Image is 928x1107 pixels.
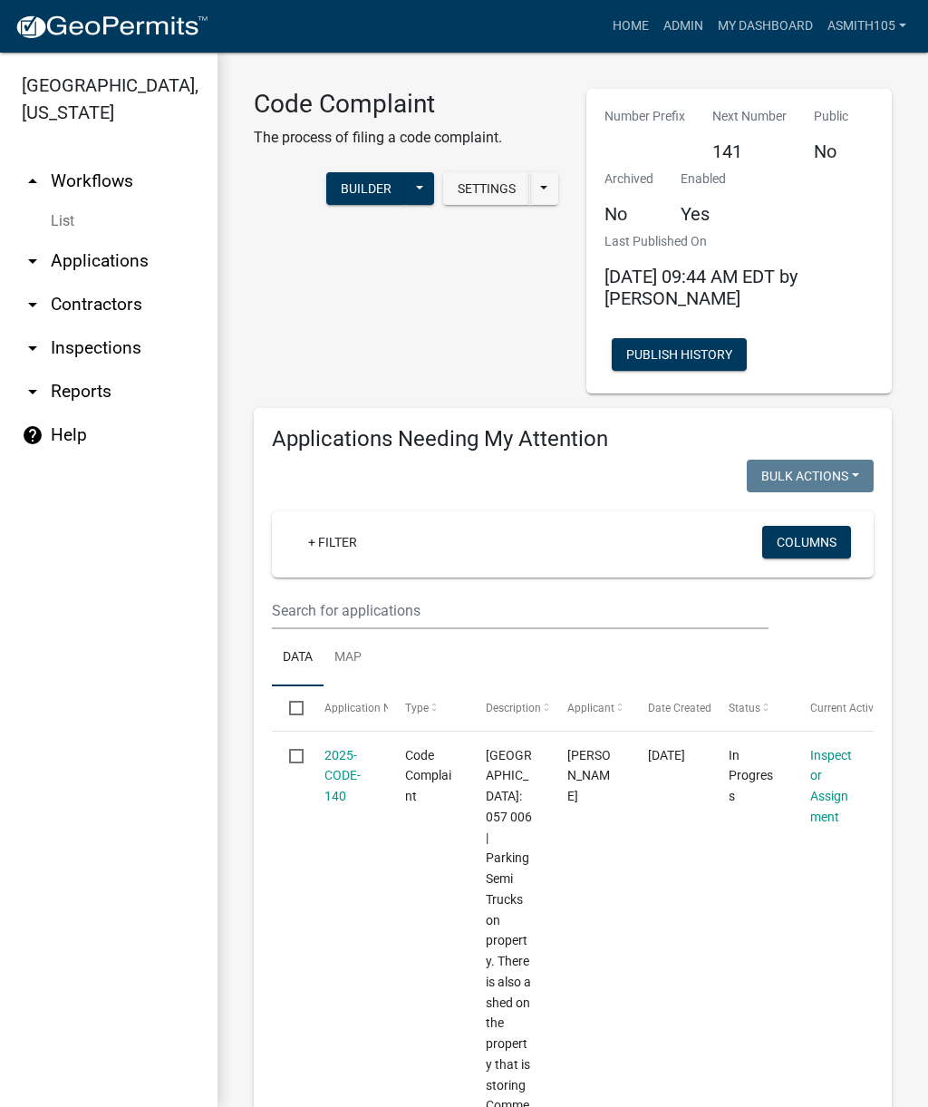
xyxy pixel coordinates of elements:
[22,250,43,272] i: arrow_drop_down
[272,629,324,687] a: Data
[712,141,787,162] h5: 141
[22,381,43,403] i: arrow_drop_down
[604,266,797,309] span: [DATE] 09:44 AM EDT by [PERSON_NAME]
[272,592,768,629] input: Search for applications
[814,141,848,162] h5: No
[762,526,851,558] button: Columns
[486,702,541,714] span: Description
[405,702,429,714] span: Type
[820,9,913,44] a: asmith105
[22,170,43,192] i: arrow_drop_up
[388,686,469,730] datatable-header-cell: Type
[729,702,760,714] span: Status
[710,9,820,44] a: My Dashboard
[814,107,848,126] p: Public
[324,702,423,714] span: Application Number
[711,686,792,730] datatable-header-cell: Status
[550,686,631,730] datatable-header-cell: Applicant
[604,203,653,225] h5: No
[612,338,747,371] button: Publish History
[681,203,726,225] h5: Yes
[810,748,852,824] a: Inspector Assignment
[604,107,685,126] p: Number Prefix
[306,686,387,730] datatable-header-cell: Application Number
[612,349,747,364] wm-modal-confirm: Workflow Publish History
[22,424,43,446] i: help
[405,748,451,804] span: Code Complaint
[810,702,885,714] span: Current Activity
[272,686,306,730] datatable-header-cell: Select
[604,232,874,251] p: Last Published On
[324,629,372,687] a: Map
[469,686,549,730] datatable-header-cell: Description
[272,426,874,452] h4: Applications Needing My Attention
[604,170,653,189] p: Archived
[294,526,372,558] a: + Filter
[22,337,43,359] i: arrow_drop_down
[254,89,502,120] h3: Code Complaint
[729,748,773,804] span: In Progress
[793,686,874,730] datatable-header-cell: Current Activity
[631,686,711,730] datatable-header-cell: Date Created
[648,702,711,714] span: Date Created
[567,702,614,714] span: Applicant
[747,460,874,492] button: Bulk Actions
[443,172,530,205] button: Settings
[712,107,787,126] p: Next Number
[648,748,685,762] span: 09/10/2025
[567,748,611,804] span: Stephanie Morris
[605,9,656,44] a: Home
[22,294,43,316] i: arrow_drop_down
[324,748,361,804] a: 2025-CODE-140
[254,127,502,149] p: The process of filing a code complaint.
[681,170,726,189] p: Enabled
[656,9,710,44] a: Admin
[326,172,406,205] button: Builder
